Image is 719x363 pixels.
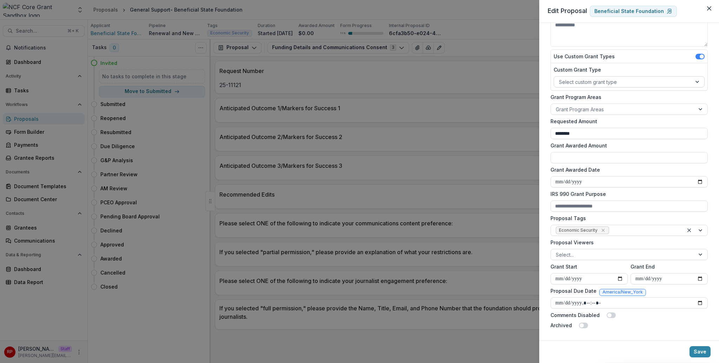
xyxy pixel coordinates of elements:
button: Save [690,346,711,357]
label: IRS 990 Grant Purpose [550,190,704,198]
label: Grant Awarded Date [550,166,704,173]
div: Clear selected options [685,226,693,235]
span: America/New_York [602,290,643,295]
p: Beneficial State Foundation [594,8,664,14]
button: Close [704,3,715,14]
label: Requested Amount [550,118,704,125]
label: Comments Disabled [550,311,600,319]
label: Proposal Tags [550,214,704,222]
label: Grant Program Areas [550,93,704,101]
div: Remove Economic Security [600,227,607,234]
label: Proposal Viewers [550,239,704,246]
span: Economic Security [559,228,598,233]
label: Proposal Due Date [550,287,596,295]
label: Grant Awarded Amount [550,142,704,149]
label: Grant End [631,263,704,270]
label: Grant Start [550,263,624,270]
label: Use Custom Grant Types [554,53,615,60]
a: Beneficial State Foundation [590,6,677,17]
label: Archived [550,322,572,329]
span: Edit Proposal [548,7,587,14]
label: Custom Grant Type [554,66,700,73]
